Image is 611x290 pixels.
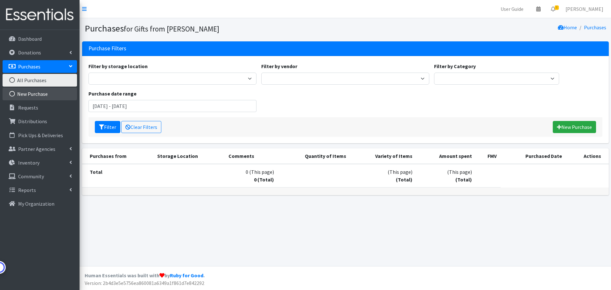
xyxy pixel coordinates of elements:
[3,46,77,59] a: Donations
[3,74,77,87] a: All Purchases
[18,173,44,180] p: Community
[85,23,343,34] h1: Purchases
[225,148,278,164] th: Comments
[3,129,77,142] a: Pick Ups & Deliveries
[278,148,350,164] th: Quantity of Items
[3,101,77,114] a: Requests
[350,164,416,187] td: (This page)
[90,169,102,175] strong: Total
[566,148,608,164] th: Actions
[88,62,148,70] label: Filter by storage location
[121,121,161,133] a: Clear Filters
[124,24,219,33] small: for Gifts from [PERSON_NAME]
[18,159,39,166] p: Inventory
[3,156,77,169] a: Inventory
[546,3,560,15] a: 1
[88,45,126,52] h3: Purchase Filters
[3,88,77,100] a: New Purchase
[153,148,225,164] th: Storage Location
[555,5,559,10] span: 1
[88,90,137,97] label: Purchase date range
[3,115,77,128] a: Distributions
[170,272,203,279] a: Ruby for Good
[254,176,274,183] strong: 0 (Total)
[85,280,204,286] span: Version: 2b4d3e5e5756ea860081a6349a1f861d7e842292
[18,118,47,124] p: Distributions
[501,148,566,164] th: Purchased Date
[3,32,77,45] a: Dashboard
[85,272,205,279] strong: Human Essentials was built with by .
[88,100,256,112] input: January 1, 2011 - December 31, 2011
[350,148,416,164] th: Variety of Items
[584,24,606,31] a: Purchases
[558,24,577,31] a: Home
[3,60,77,73] a: Purchases
[261,62,297,70] label: Filter by vendor
[225,164,278,187] td: 0 (This page)
[3,197,77,210] a: My Organization
[18,104,38,111] p: Requests
[18,49,41,56] p: Donations
[82,148,153,164] th: Purchases from
[476,148,501,164] th: FMV
[18,146,55,152] p: Partner Agencies
[18,187,36,193] p: Reports
[553,121,596,133] a: New Purchase
[434,62,476,70] label: Filter by Category
[18,201,54,207] p: My Organization
[18,63,40,70] p: Purchases
[18,132,63,138] p: Pick Ups & Deliveries
[3,170,77,183] a: Community
[416,164,476,187] td: (This page)
[3,143,77,155] a: Partner Agencies
[416,148,476,164] th: Amount spent
[560,3,608,15] a: [PERSON_NAME]
[495,3,529,15] a: User Guide
[396,176,412,183] strong: (Total)
[18,36,42,42] p: Dashboard
[455,176,472,183] strong: (Total)
[3,184,77,196] a: Reports
[95,121,120,133] button: Filter
[3,4,77,25] img: HumanEssentials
